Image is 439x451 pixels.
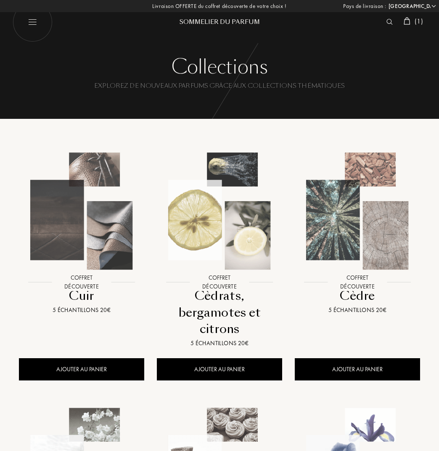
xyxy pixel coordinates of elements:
[169,18,270,26] div: Sommelier du Parfum
[404,17,410,25] img: cart_white.svg
[19,358,144,380] div: AJOUTER AU PANIER
[157,358,282,380] div: AJOUTER AU PANIER
[415,17,423,26] span: ( 1 )
[295,358,420,380] div: AJOUTER AU PANIER
[298,306,417,315] div: 5 échantillons 20€
[343,2,386,10] span: Pays de livraison :
[19,149,143,273] img: Cuir
[13,2,53,42] img: burger_white.png
[295,149,419,273] img: Cèdre
[160,339,279,348] div: 5 échantillons 20€
[157,149,281,273] img: Cèdrats, bergamotes et citrons
[22,306,141,315] div: 5 échantillons 20€
[386,19,393,25] img: search_icn_white.svg
[160,288,279,337] div: Cèdrats, bergamotes et citrons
